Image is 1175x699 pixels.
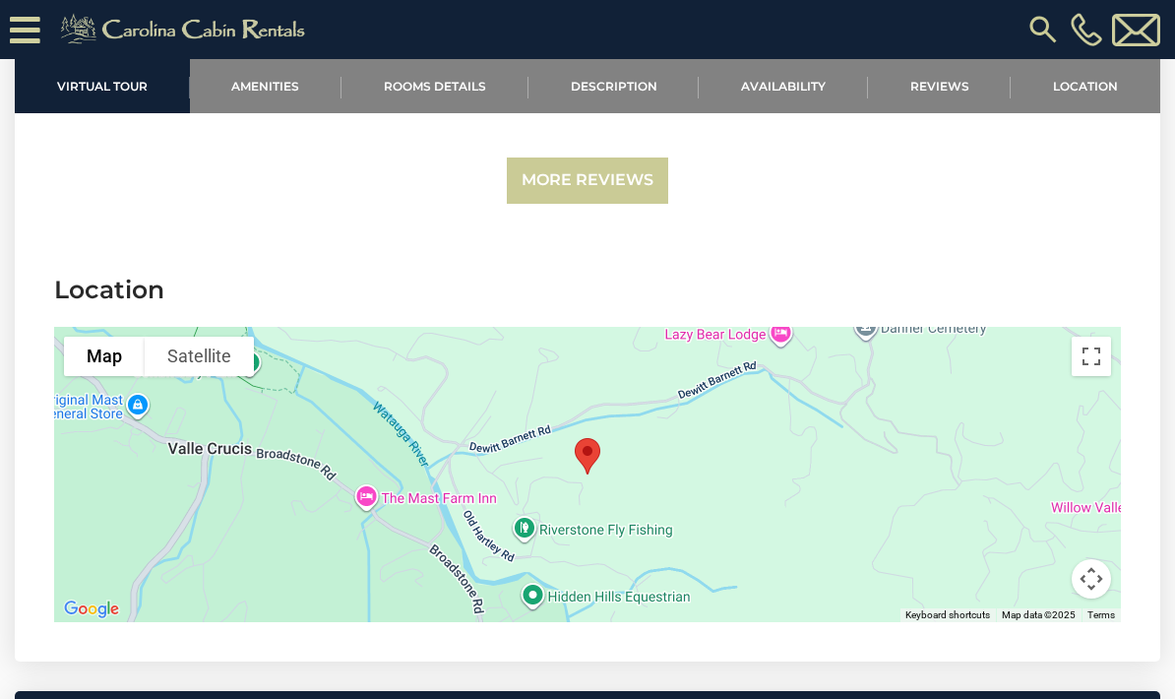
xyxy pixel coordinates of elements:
a: More Reviews [507,158,668,204]
a: [PHONE_NUMBER] [1066,13,1107,46]
a: Location [1011,59,1160,113]
div: Lazy Oaks Lodge [567,430,608,482]
a: Availability [699,59,868,113]
img: Google [59,597,124,622]
span: Map data ©2025 [1002,609,1076,620]
button: Map camera controls [1072,559,1111,599]
a: Amenities [190,59,342,113]
button: Show satellite imagery [145,337,254,376]
a: Description [528,59,700,113]
a: Terms [1087,609,1115,620]
a: Virtual Tour [15,59,190,113]
h3: Location [54,273,1121,307]
a: Rooms Details [341,59,528,113]
img: search-regular.svg [1025,12,1061,47]
img: Khaki-logo.png [50,10,322,49]
button: Keyboard shortcuts [905,608,990,622]
a: Open this area in Google Maps (opens a new window) [59,597,124,622]
a: Reviews [868,59,1012,113]
button: Show street map [64,337,145,376]
button: Toggle fullscreen view [1072,337,1111,376]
